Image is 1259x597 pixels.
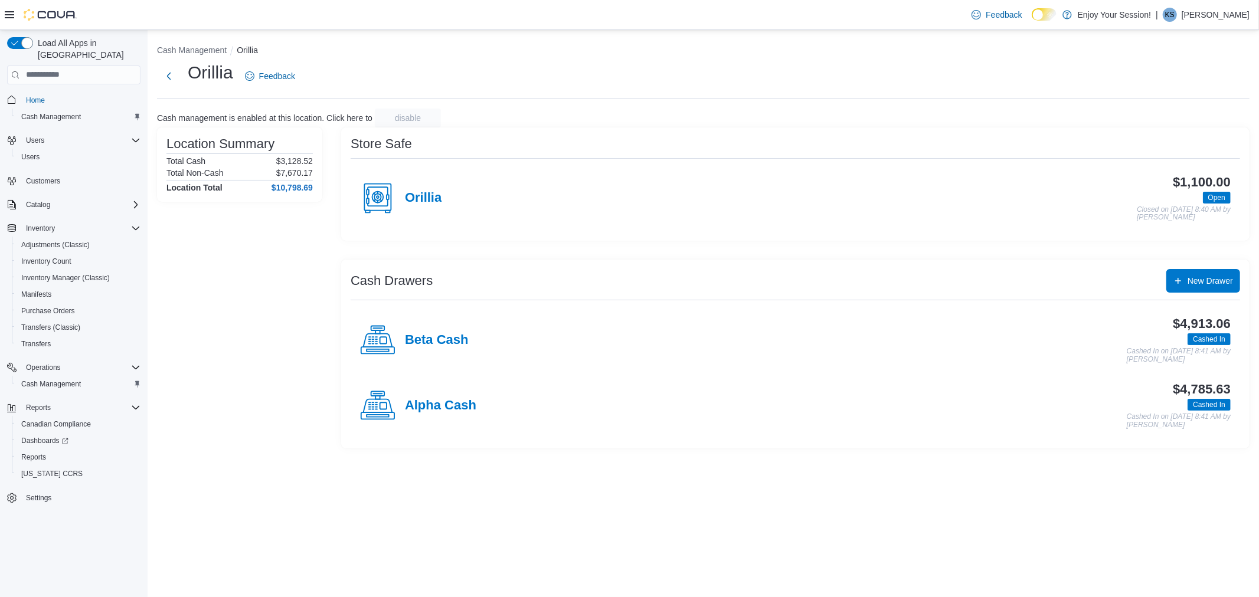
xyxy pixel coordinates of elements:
[17,450,140,464] span: Reports
[405,398,476,414] h4: Alpha Cash
[157,45,227,55] button: Cash Management
[1188,333,1231,345] span: Cashed In
[17,337,55,351] a: Transfers
[276,168,313,178] p: $7,670.17
[166,137,274,151] h3: Location Summary
[259,70,295,82] span: Feedback
[21,360,140,375] span: Operations
[21,198,55,212] button: Catalog
[26,176,60,186] span: Customers
[12,237,145,253] button: Adjustments (Classic)
[21,273,110,283] span: Inventory Manager (Classic)
[17,110,86,124] a: Cash Management
[17,320,140,334] span: Transfers (Classic)
[17,467,140,481] span: Washington CCRS
[21,401,140,415] span: Reports
[12,149,145,165] button: Users
[1193,334,1225,345] span: Cashed In
[2,91,145,109] button: Home
[2,359,145,376] button: Operations
[21,490,140,505] span: Settings
[26,403,51,412] span: Reports
[1137,206,1231,222] p: Closed on [DATE] 8:40 AM by [PERSON_NAME]
[21,306,75,316] span: Purchase Orders
[2,489,145,506] button: Settings
[12,270,145,286] button: Inventory Manager (Classic)
[1203,192,1231,204] span: Open
[237,45,258,55] button: Orillia
[1165,8,1175,22] span: KS
[1078,8,1152,22] p: Enjoy Your Session!
[21,152,40,162] span: Users
[21,198,140,212] span: Catalog
[21,339,51,349] span: Transfers
[1156,8,1158,22] p: |
[21,221,60,235] button: Inventory
[2,399,145,416] button: Reports
[1173,382,1231,396] h3: $4,785.63
[21,379,81,389] span: Cash Management
[12,416,145,432] button: Canadian Compliance
[26,224,55,233] span: Inventory
[21,491,56,505] a: Settings
[12,286,145,303] button: Manifests
[166,183,223,192] h4: Location Total
[17,467,87,481] a: [US_STATE] CCRS
[1188,275,1233,287] span: New Drawer
[1127,347,1231,363] p: Cashed In on [DATE] 8:41 AM by [PERSON_NAME]
[17,254,140,268] span: Inventory Count
[2,220,145,237] button: Inventory
[157,64,181,88] button: Next
[21,436,68,445] span: Dashboards
[26,363,61,372] span: Operations
[24,9,77,21] img: Cova
[21,469,83,478] span: [US_STATE] CCRS
[1208,192,1225,203] span: Open
[12,336,145,352] button: Transfers
[17,434,73,448] a: Dashboards
[375,109,441,127] button: disable
[395,112,421,124] span: disable
[1188,399,1231,411] span: Cashed In
[26,200,50,209] span: Catalog
[1163,8,1177,22] div: Kayla Schop
[12,109,145,125] button: Cash Management
[21,360,66,375] button: Operations
[21,174,65,188] a: Customers
[17,417,96,431] a: Canadian Compliance
[12,253,145,270] button: Inventory Count
[188,61,233,84] h1: Orillia
[17,337,140,351] span: Transfers
[2,196,145,213] button: Catalog
[26,136,44,145] span: Users
[17,304,140,318] span: Purchase Orders
[21,173,140,188] span: Customers
[12,465,145,482] button: [US_STATE] CCRS
[21,257,71,266] span: Inventory Count
[12,303,145,319] button: Purchase Orders
[17,304,80,318] a: Purchase Orders
[17,150,44,164] a: Users
[405,333,469,348] h4: Beta Cash
[21,323,80,332] span: Transfers (Classic)
[17,271,115,285] a: Inventory Manager (Classic)
[17,238,94,252] a: Adjustments (Classic)
[17,271,140,285] span: Inventory Manager (Classic)
[21,133,140,147] span: Users
[21,419,91,429] span: Canadian Compliance
[26,96,45,105] span: Home
[17,450,51,464] a: Reports
[157,44,1250,58] nav: An example of EuiBreadcrumbs
[17,377,140,391] span: Cash Management
[272,183,313,192] h4: $10,798.69
[1032,8,1057,21] input: Dark Mode
[21,112,81,122] span: Cash Management
[986,9,1022,21] span: Feedback
[21,133,49,147] button: Users
[1166,269,1240,293] button: New Drawer
[12,319,145,336] button: Transfers (Classic)
[12,449,145,465] button: Reports
[1173,175,1231,189] h3: $1,100.00
[17,287,56,301] a: Manifests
